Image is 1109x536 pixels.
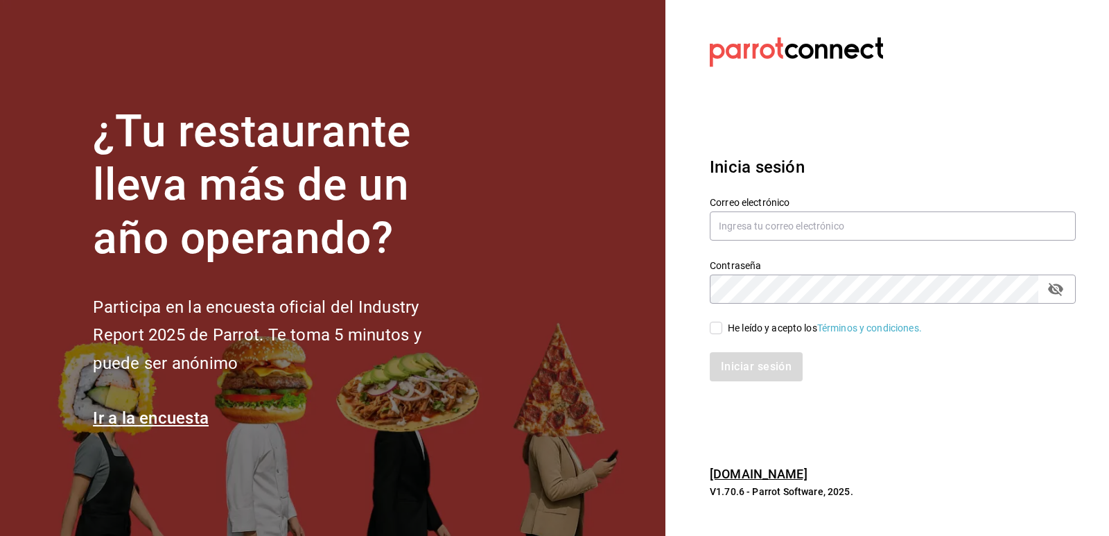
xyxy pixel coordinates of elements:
p: V1.70.6 - Parrot Software, 2025. [710,485,1076,499]
h2: Participa en la encuesta oficial del Industry Report 2025 de Parrot. Te toma 5 minutos y puede se... [93,293,467,378]
a: Ir a la encuesta [93,408,209,428]
a: Términos y condiciones. [817,322,922,334]
label: Contraseña [710,261,1076,270]
div: He leído y acepto los [728,321,922,336]
h3: Inicia sesión [710,155,1076,180]
label: Correo electrónico [710,198,1076,207]
a: [DOMAIN_NAME] [710,467,807,481]
button: passwordField [1044,277,1067,301]
input: Ingresa tu correo electrónico [710,211,1076,241]
h1: ¿Tu restaurante lleva más de un año operando? [93,105,467,265]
